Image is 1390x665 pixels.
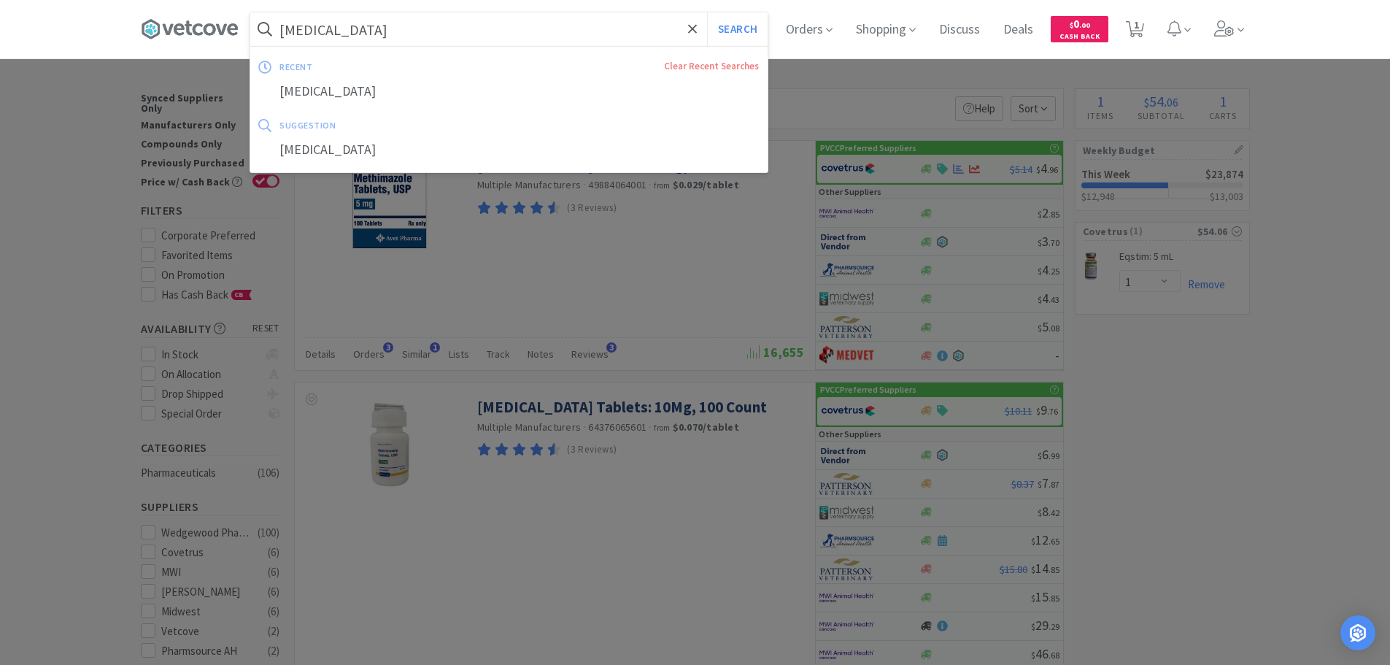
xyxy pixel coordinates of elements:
div: recent [279,55,488,78]
input: Search by item, sku, manufacturer, ingredient, size... [250,12,768,46]
span: . 00 [1079,20,1090,30]
span: $ [1070,20,1073,30]
span: 0 [1070,17,1090,31]
div: suggestion [279,114,547,137]
a: $0.00Cash Back [1051,9,1108,49]
div: Open Intercom Messenger [1340,615,1375,650]
a: Deals [997,23,1039,36]
a: 1 [1120,25,1150,38]
a: Clear Recent Searches [664,60,759,72]
div: [MEDICAL_DATA] [250,137,768,164]
button: Search [707,12,768,46]
a: Discuss [933,23,986,36]
span: Cash Back [1059,33,1100,42]
div: [MEDICAL_DATA] [250,78,768,105]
